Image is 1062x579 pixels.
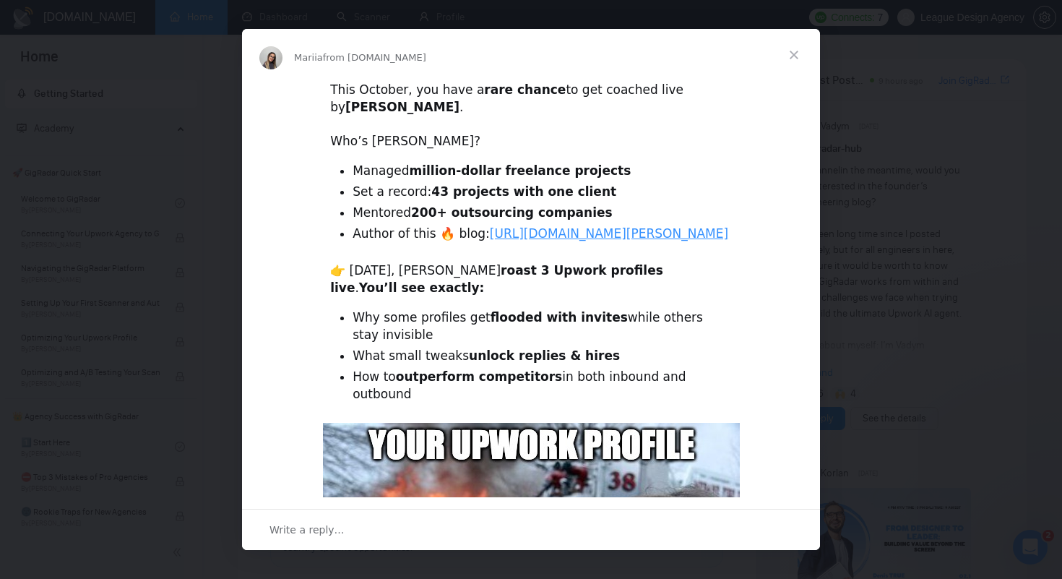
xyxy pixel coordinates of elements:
[242,509,820,550] div: Open conversation and reply
[323,52,426,63] span: from [DOMAIN_NAME]
[353,348,732,365] li: What small tweaks
[353,205,732,222] li: Mentored
[330,263,663,295] b: roast 3 Upwork profiles live
[353,369,732,403] li: How to in both inbound and outbound
[269,520,345,539] span: Write a reply…
[431,184,616,199] b: 43 projects with one client
[409,163,631,178] b: million-dollar freelance projects
[484,82,566,97] b: rare chance
[259,46,282,69] img: Profile image for Mariia
[353,226,732,243] li: Author of this 🔥 blog:
[330,82,732,150] div: This October, you have a to get coached live by . ​ Who’s [PERSON_NAME]?
[330,262,732,297] div: 👉 [DATE], [PERSON_NAME] .
[490,226,728,241] a: [URL][DOMAIN_NAME][PERSON_NAME]
[359,280,485,295] b: You’ll see exactly:
[294,52,323,63] span: Mariia
[396,369,563,384] b: outperform competitors
[353,184,732,201] li: Set a record:
[768,29,820,81] span: Close
[491,310,628,325] b: flooded with invites
[411,205,613,220] b: 200+ outsourcing companies
[353,163,732,180] li: Managed
[345,100,459,114] b: [PERSON_NAME]
[353,309,732,344] li: Why some profiles get while others stay invisible
[469,348,620,363] b: unlock replies & hires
